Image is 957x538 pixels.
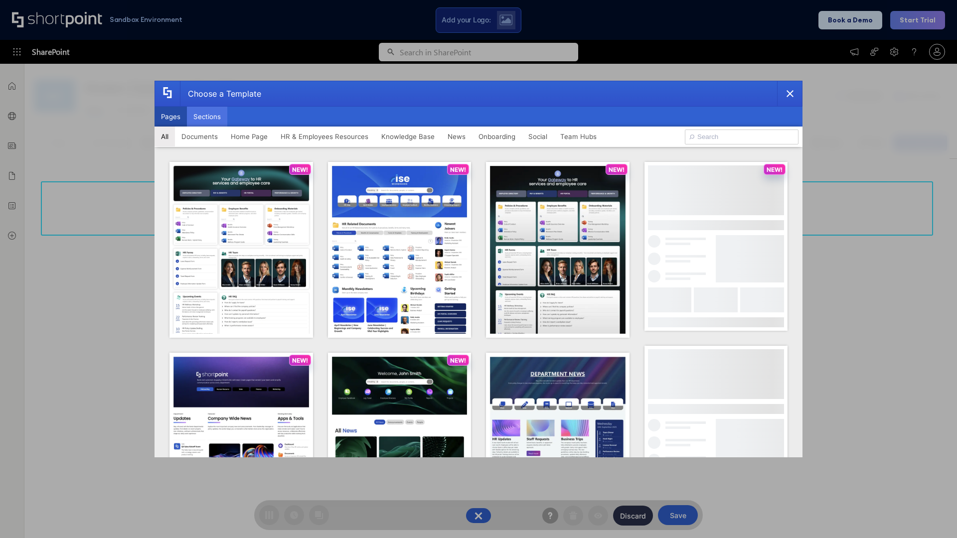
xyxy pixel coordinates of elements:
p: NEW! [450,357,466,364]
button: Onboarding [472,127,522,146]
div: Choose a Template [180,81,261,106]
input: Search [685,130,798,144]
iframe: Chat Widget [778,422,957,538]
p: NEW! [767,166,783,173]
button: Social [522,127,554,146]
p: NEW! [450,166,466,173]
p: NEW! [292,166,308,173]
button: Pages [155,107,187,127]
button: HR & Employees Resources [274,127,375,146]
button: Documents [175,127,224,146]
p: NEW! [609,166,625,173]
button: Knowledge Base [375,127,441,146]
button: Sections [187,107,227,127]
button: Team Hubs [554,127,603,146]
p: NEW! [292,357,308,364]
button: All [155,127,175,146]
div: template selector [155,81,802,457]
button: News [441,127,472,146]
button: Home Page [224,127,274,146]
